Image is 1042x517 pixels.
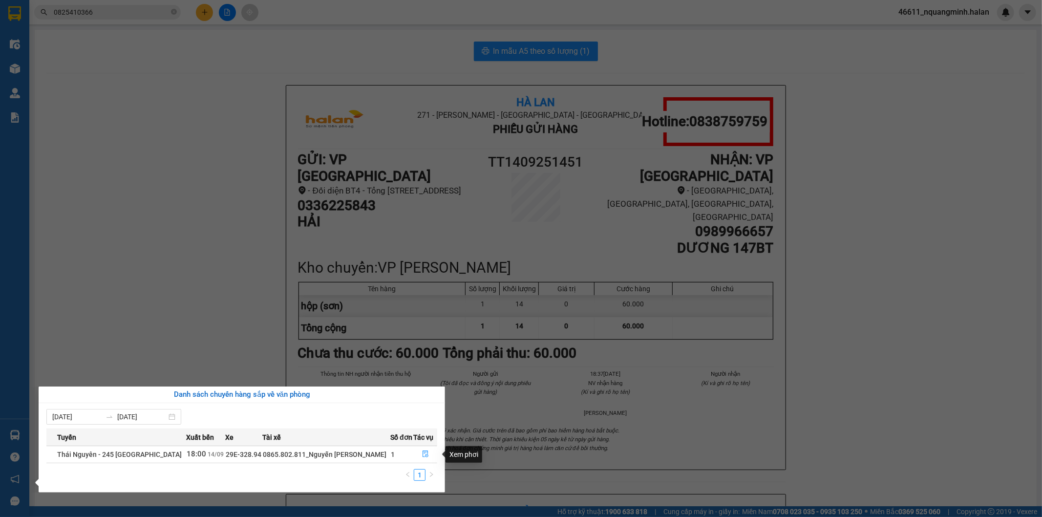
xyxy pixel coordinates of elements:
div: 0865.802.811_Nguyễn [PERSON_NAME] [263,449,390,460]
span: Số đơn [390,432,412,443]
span: file-done [422,451,429,458]
input: Đến ngày [117,411,167,422]
span: Tuyến [57,432,76,443]
button: left [402,469,414,481]
input: Từ ngày [52,411,102,422]
li: 271 - [PERSON_NAME] - [GEOGRAPHIC_DATA] - [GEOGRAPHIC_DATA] [91,24,408,36]
span: Tài xế [263,432,281,443]
div: Xem phơi [446,446,482,463]
li: Previous Page [402,469,414,481]
span: Xe [225,432,234,443]
button: file-done [414,447,437,462]
span: to [106,413,113,421]
span: 14/09 [208,451,224,458]
button: right [425,469,437,481]
span: 18:00 [187,450,206,458]
span: 29E-328.94 [226,451,261,458]
span: Thái Nguyên - 245 [GEOGRAPHIC_DATA] [57,451,182,458]
b: GỬI : VP [GEOGRAPHIC_DATA] [12,66,146,99]
span: Xuất bến [186,432,214,443]
img: logo.jpg [12,12,85,61]
span: left [405,472,411,477]
div: Danh sách chuyến hàng sắp về văn phòng [46,389,437,401]
li: Next Page [425,469,437,481]
span: Tác vụ [413,432,433,443]
li: 1 [414,469,425,481]
span: 1 [391,451,395,458]
span: right [428,472,434,477]
a: 1 [414,470,425,480]
span: swap-right [106,413,113,421]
